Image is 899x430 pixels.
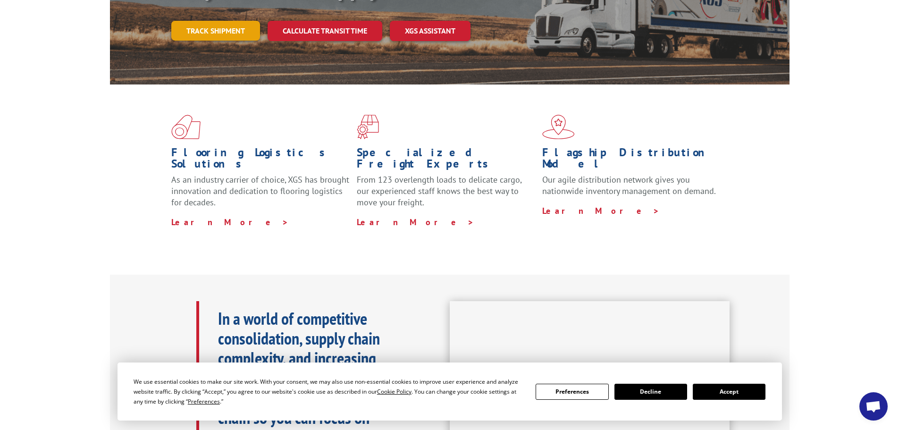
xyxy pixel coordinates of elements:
p: From 123 overlength loads to delicate cargo, our experienced staff knows the best way to move you... [357,174,535,216]
a: Learn More > [542,205,660,216]
h1: Specialized Freight Experts [357,147,535,174]
span: As an industry carrier of choice, XGS has brought innovation and dedication to flooring logistics... [171,174,349,208]
img: xgs-icon-flagship-distribution-model-red [542,115,575,139]
a: Learn More > [171,217,289,228]
h1: Flagship Distribution Model [542,147,721,174]
button: Decline [614,384,687,400]
a: Calculate transit time [268,21,382,41]
div: Open chat [859,392,888,421]
img: xgs-icon-total-supply-chain-intelligence-red [171,115,201,139]
h1: Flooring Logistics Solutions [171,147,350,174]
div: We use essential cookies to make our site work. With your consent, we may also use non-essential ... [134,377,524,406]
img: xgs-icon-focused-on-flooring-red [357,115,379,139]
a: Track shipment [171,21,260,41]
button: Accept [693,384,765,400]
button: Preferences [536,384,608,400]
div: Cookie Consent Prompt [118,363,782,421]
span: Preferences [188,397,220,405]
span: Cookie Policy [377,388,412,396]
a: Learn More > [357,217,474,228]
span: Our agile distribution network gives you nationwide inventory management on demand. [542,174,716,196]
a: XGS ASSISTANT [390,21,471,41]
